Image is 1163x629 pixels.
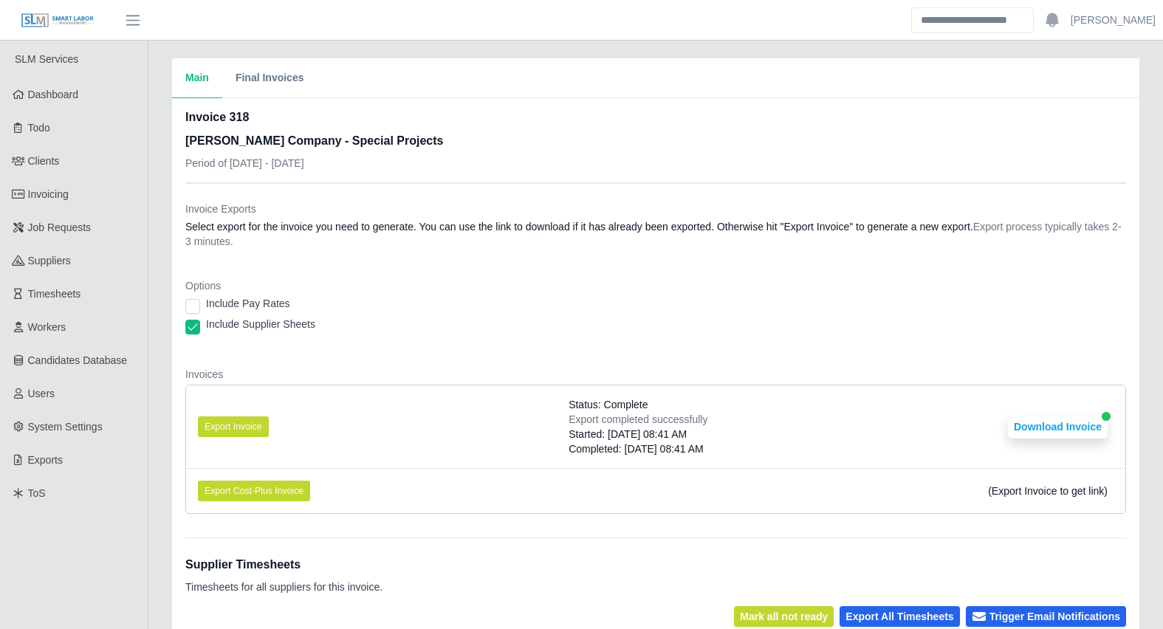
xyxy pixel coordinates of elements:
[198,481,310,501] button: Export Cost-Plus Invoice
[1008,421,1108,433] a: Download Invoice
[28,89,79,100] span: Dashboard
[1071,13,1156,28] a: [PERSON_NAME]
[569,427,707,441] div: Started: [DATE] 08:41 AM
[185,219,1126,249] dd: Select export for the invoice you need to generate. You can use the link to download if it has al...
[185,109,443,126] h2: Invoice 318
[569,397,648,412] span: Status: Complete
[185,132,443,150] h3: [PERSON_NAME] Company - Special Projects
[28,155,60,167] span: Clients
[172,58,222,98] button: Main
[28,388,55,399] span: Users
[734,606,834,627] button: Mark all not ready
[569,441,707,456] div: Completed: [DATE] 08:41 AM
[966,606,1126,627] button: Trigger Email Notifications
[911,7,1034,33] input: Search
[15,53,78,65] span: SLM Services
[28,188,69,200] span: Invoicing
[206,296,290,311] label: Include Pay Rates
[206,317,315,331] label: Include Supplier Sheets
[840,606,959,627] button: Export All Timesheets
[28,288,81,300] span: Timesheets
[1008,415,1108,439] button: Download Invoice
[185,156,443,171] p: Period of [DATE] - [DATE]
[569,412,707,427] div: Export completed successfully
[185,202,1126,216] dt: Invoice Exports
[198,416,269,437] button: Export Invoice
[28,122,50,134] span: Todo
[185,367,1126,382] dt: Invoices
[28,487,46,499] span: ToS
[185,580,382,594] p: Timesheets for all suppliers for this invoice.
[185,556,382,574] h1: Supplier Timesheets
[185,278,1126,293] dt: Options
[28,454,63,466] span: Exports
[988,485,1108,497] span: (Export Invoice to get link)
[222,58,318,98] button: Final Invoices
[185,221,1122,247] span: Export process typically takes 2-3 minutes.
[21,13,95,29] img: SLM Logo
[28,255,71,267] span: Suppliers
[28,354,128,366] span: Candidates Database
[28,221,92,233] span: Job Requests
[28,321,66,333] span: Workers
[28,421,103,433] span: System Settings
